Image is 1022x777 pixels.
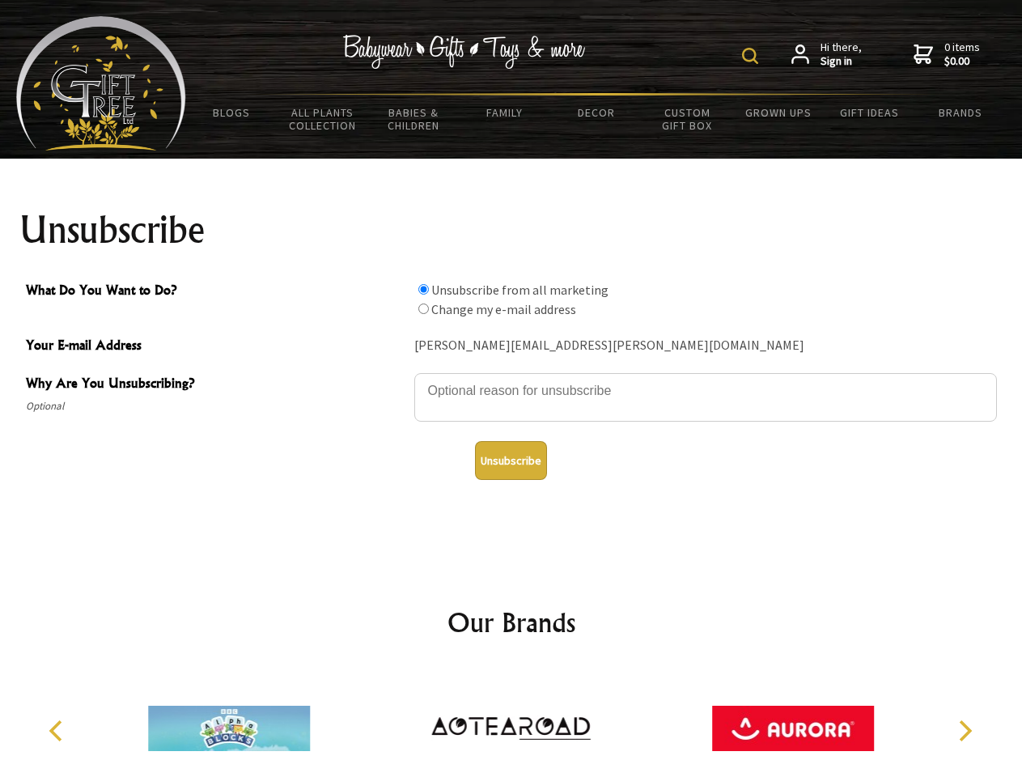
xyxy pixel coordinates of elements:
div: [PERSON_NAME][EMAIL_ADDRESS][PERSON_NAME][DOMAIN_NAME] [414,333,997,359]
span: Optional [26,397,406,416]
textarea: Why Are You Unsubscribing? [414,373,997,422]
span: Hi there, [821,40,862,69]
strong: $0.00 [944,54,980,69]
span: Your E-mail Address [26,335,406,359]
button: Previous [40,713,76,749]
span: What Do You Want to Do? [26,280,406,304]
span: 0 items [944,40,980,69]
input: What Do You Want to Do? [418,284,429,295]
a: 0 items$0.00 [914,40,980,69]
a: Brands [915,96,1007,129]
input: What Do You Want to Do? [418,304,429,314]
button: Next [947,713,982,749]
img: product search [742,48,758,64]
a: Gift Ideas [824,96,915,129]
h2: Our Brands [32,603,990,642]
img: Babyware - Gifts - Toys and more... [16,16,186,151]
span: Why Are You Unsubscribing? [26,373,406,397]
a: Grown Ups [732,96,824,129]
a: Hi there,Sign in [791,40,862,69]
a: Family [460,96,551,129]
a: Custom Gift Box [642,96,733,142]
a: Decor [550,96,642,129]
button: Unsubscribe [475,441,547,480]
label: Change my e-mail address [431,301,576,317]
img: Babywear - Gifts - Toys & more [343,35,586,69]
label: Unsubscribe from all marketing [431,282,609,298]
a: BLOGS [186,96,278,129]
strong: Sign in [821,54,862,69]
a: All Plants Collection [278,96,369,142]
h1: Unsubscribe [19,210,1003,249]
a: Babies & Children [368,96,460,142]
